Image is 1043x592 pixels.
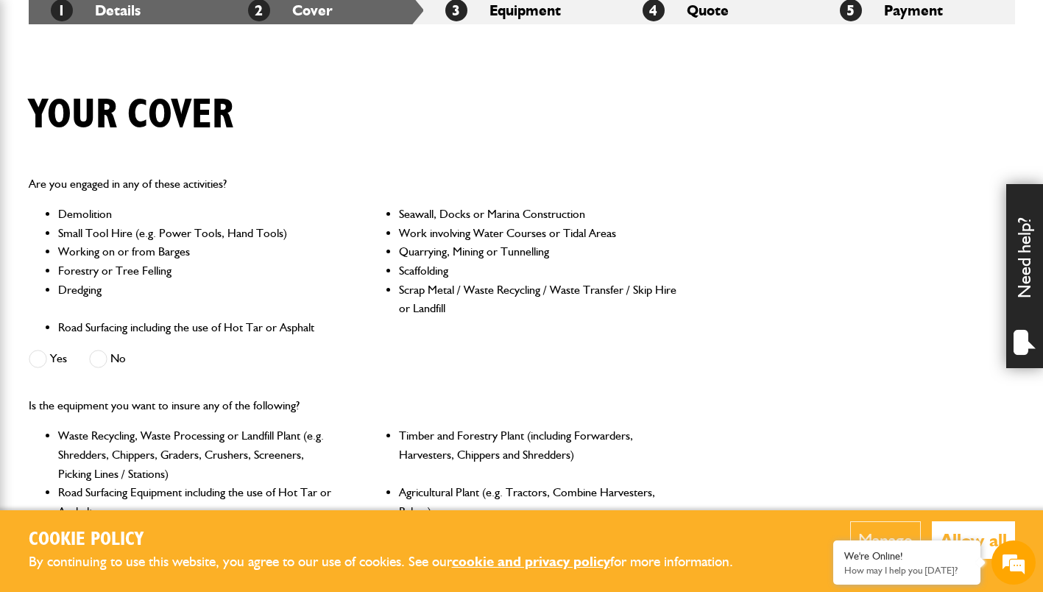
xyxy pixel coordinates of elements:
[58,242,337,261] li: Working on or from Barges
[1006,184,1043,368] div: Need help?
[399,483,678,521] li: Agricultural Plant (e.g. Tractors, Combine Harvesters, Balers)
[58,318,337,337] li: Road Surfacing including the use of Hot Tar or Asphalt
[452,553,610,570] a: cookie and privacy policy
[399,261,678,281] li: Scaffolding
[29,91,233,140] h1: Your cover
[58,224,337,243] li: Small Tool Hire (e.g. Power Tools, Hand Tools)
[29,551,757,574] p: By continuing to use this website, you agree to our use of cookies. See our for more information.
[399,242,678,261] li: Quarrying, Mining or Tunnelling
[932,521,1015,559] button: Allow all
[58,261,337,281] li: Forestry or Tree Felling
[844,565,969,576] p: How may I help you today?
[399,426,678,483] li: Timber and Forestry Plant (including Forwarders, Harvesters, Chippers and Shredders)
[89,350,126,368] label: No
[58,281,337,318] li: Dredging
[29,396,679,415] p: Is the equipment you want to insure any of the following?
[399,205,678,224] li: Seawall, Docks or Marina Construction
[58,426,337,483] li: Waste Recycling, Waste Processing or Landfill Plant (e.g. Shredders, Chippers, Graders, Crushers,...
[51,1,141,19] a: 1Details
[58,483,337,521] li: Road Surfacing Equipment including the use of Hot Tar or Asphalt
[399,224,678,243] li: Work involving Water Courses or Tidal Areas
[58,205,337,224] li: Demolition
[844,550,969,563] div: We're Online!
[399,281,678,318] li: Scrap Metal / Waste Recycling / Waste Transfer / Skip Hire or Landfill
[29,529,757,552] h2: Cookie Policy
[850,521,921,559] button: Manage
[29,175,679,194] p: Are you engaged in any of these activities?
[29,350,67,368] label: Yes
